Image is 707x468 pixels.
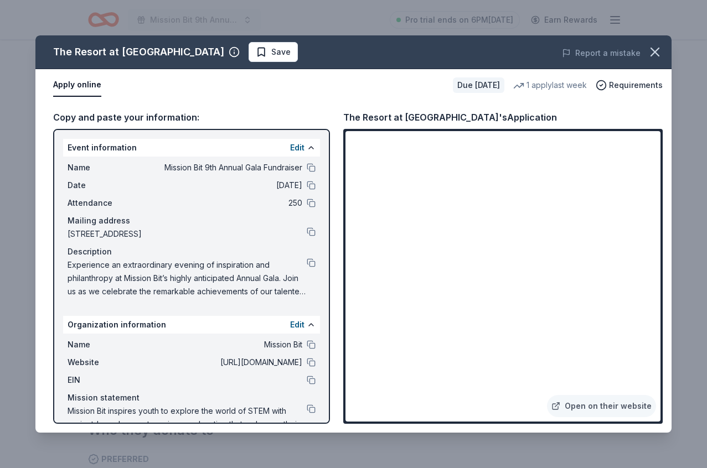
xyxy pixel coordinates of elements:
span: Mission Bit [142,338,302,351]
span: Date [68,179,142,192]
span: [STREET_ADDRESS] [68,227,307,241]
div: Due [DATE] [453,77,504,93]
div: Event information [63,139,320,157]
span: 250 [142,196,302,210]
span: Requirements [609,79,663,92]
span: [URL][DOMAIN_NAME] [142,356,302,369]
div: The Resort at [GEOGRAPHIC_DATA] [53,43,224,61]
span: Save [271,45,291,59]
div: 1 apply last week [513,79,587,92]
span: Experience an extraordinary evening of inspiration and philanthropy at Mission Bit’s highly antic... [68,258,307,298]
span: Attendance [68,196,142,210]
div: Organization information [63,316,320,334]
span: Name [68,161,142,174]
button: Apply online [53,74,101,97]
div: Mission statement [68,391,316,404]
div: The Resort at [GEOGRAPHIC_DATA]'s Application [343,110,557,124]
button: Save [249,42,298,62]
span: Mission Bit 9th Annual Gala Fundraiser [142,161,302,174]
span: Name [68,338,142,351]
div: Description [68,245,316,258]
a: Open on their website [547,395,656,417]
button: Report a mistake [562,46,641,60]
span: Mission Bit inspires youth to explore the world of STEM with project-based computer science educa... [68,404,307,444]
button: Requirements [596,79,663,92]
span: EIN [68,373,142,387]
button: Edit [290,318,305,331]
div: Copy and paste your information: [53,110,330,124]
button: Edit [290,141,305,154]
span: [DATE] [142,179,302,192]
div: Mailing address [68,214,316,227]
span: Website [68,356,142,369]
